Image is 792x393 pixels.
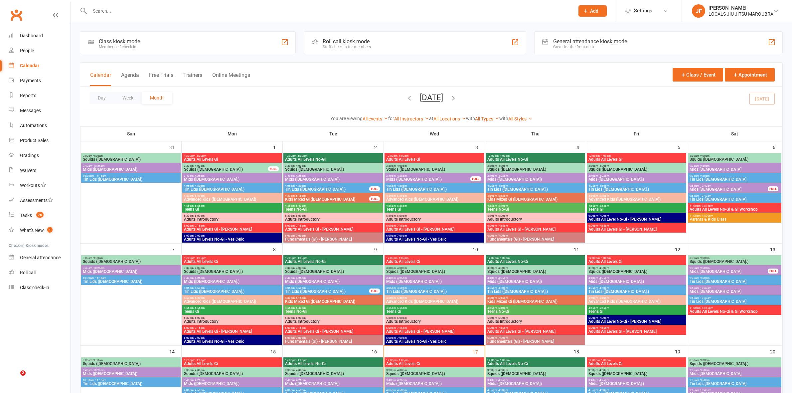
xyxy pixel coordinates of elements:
div: Reports [20,93,36,98]
span: 10:30am [82,174,179,177]
span: 3:30pm [588,267,685,270]
span: 3:30pm [386,267,483,270]
span: 3:30pm [285,267,382,270]
span: 6:00pm [184,234,280,237]
div: JF [692,4,705,18]
button: Calendar [90,72,111,86]
span: Squids ([DEMOGRAPHIC_DATA].) [689,260,780,264]
span: - 5:40pm [598,194,609,197]
div: Automations [20,123,47,128]
a: General attendance kiosk mode [9,250,70,265]
span: 12:00pm [386,154,483,157]
button: Add [578,5,607,17]
span: Kids Mixed Gi ([DEMOGRAPHIC_DATA]) [487,197,584,201]
span: - 4:00pm [194,164,205,167]
span: Adults All Level No-Gi - [PERSON_NAME] [588,217,685,221]
span: - 6:00pm [295,214,306,217]
span: - 4:25pm [295,174,306,177]
span: 5:30pm [487,214,584,217]
span: 4:30pm [487,194,584,197]
span: - 5:55pm [598,204,609,207]
span: - 9:50am [699,174,710,177]
span: 12:00pm [487,154,584,157]
strong: for [388,116,394,121]
span: - 4:50pm [598,184,609,187]
span: Adults All Levels No-Gi [487,157,584,161]
div: Payments [20,78,41,83]
div: Workouts [20,183,40,188]
a: All events [363,116,388,121]
a: Assessments [9,193,70,208]
span: Advanced Kids ([DEMOGRAPHIC_DATA]) [184,197,280,201]
span: 3:40pm [285,174,382,177]
span: 6:00pm [184,224,280,227]
span: 12:00pm [285,257,382,260]
div: FULL [268,166,279,171]
span: - 9:30am [92,257,103,260]
span: Squids ([DEMOGRAPHIC_DATA].) [285,270,382,274]
div: What's New [20,228,44,233]
span: Settings [634,3,652,18]
span: - 4:00pm [598,164,609,167]
div: Dashboard [20,33,43,38]
span: 8:30am [689,154,780,157]
button: Agenda [121,72,139,86]
div: Roll call kiosk mode [323,38,371,45]
span: - 9:50am [699,164,710,167]
span: Fundamentals (Gi) - [PERSON_NAME] [285,237,382,241]
a: Messages [9,103,70,118]
span: 3:30pm [184,164,268,167]
span: - 5:40pm [396,194,407,197]
span: - 7:15pm [295,224,306,227]
span: 4:55pm [285,204,382,207]
span: - 7:15pm [396,224,407,227]
span: 4:05pm [386,184,483,187]
span: - 4:00pm [497,267,508,270]
a: Waivers [9,163,70,178]
div: FULL [470,176,481,181]
span: 4:55pm [386,204,483,207]
span: Adults All Levels Gi [184,260,280,264]
a: All Locations [433,116,466,121]
span: 4:55pm [588,204,685,207]
th: Wed [384,127,485,141]
span: - 4:00pm [396,164,407,167]
span: Adults All Levels Gi - [PERSON_NAME] [487,227,584,231]
div: 5 [678,141,687,152]
span: 9:55am [689,184,768,187]
span: Adults Introductory [285,217,382,221]
th: Tue [283,127,384,141]
th: Sun [80,127,182,141]
span: - 7:00pm [598,214,609,217]
th: Sat [687,127,782,141]
a: Clubworx [8,7,25,23]
div: FULL [369,196,380,201]
div: FULL [768,269,778,274]
span: Adults All Levels Gi - [PERSON_NAME] [588,227,685,231]
span: 3:30pm [588,164,685,167]
iframe: Intercom live chat [7,370,23,386]
span: Adults All Levels No-Gi & Gi Workshop [689,207,780,211]
span: Adults All Levels Gi - [PERSON_NAME] [386,227,483,231]
span: Advanced Kids ([DEMOGRAPHIC_DATA]) [386,197,483,201]
span: Adults All Levels No-Gi [285,157,382,161]
span: 3:40pm [184,174,280,177]
span: Adults All Levels No-Gi - Ves Celic [184,237,280,241]
span: - 4:25pm [194,174,205,177]
div: 4 [576,141,586,152]
span: - 9:00am [699,154,710,157]
span: Squids ([DEMOGRAPHIC_DATA].) [184,270,280,274]
a: Calendar [9,58,70,73]
span: 5:30pm [184,214,280,217]
span: - 1:00pm [397,154,408,157]
span: - 4:50pm [396,184,407,187]
span: 3:30pm [184,267,280,270]
span: - 9:30am [92,154,103,157]
span: Mids ([DEMOGRAPHIC_DATA]) [82,270,179,274]
span: Squids ([DEMOGRAPHIC_DATA].) [285,167,382,171]
a: People [9,43,70,58]
span: - 1:00pm [195,257,206,260]
span: - 5:15pm [497,194,508,197]
span: - 5:55pm [396,204,407,207]
span: 12:00pm [487,257,584,260]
